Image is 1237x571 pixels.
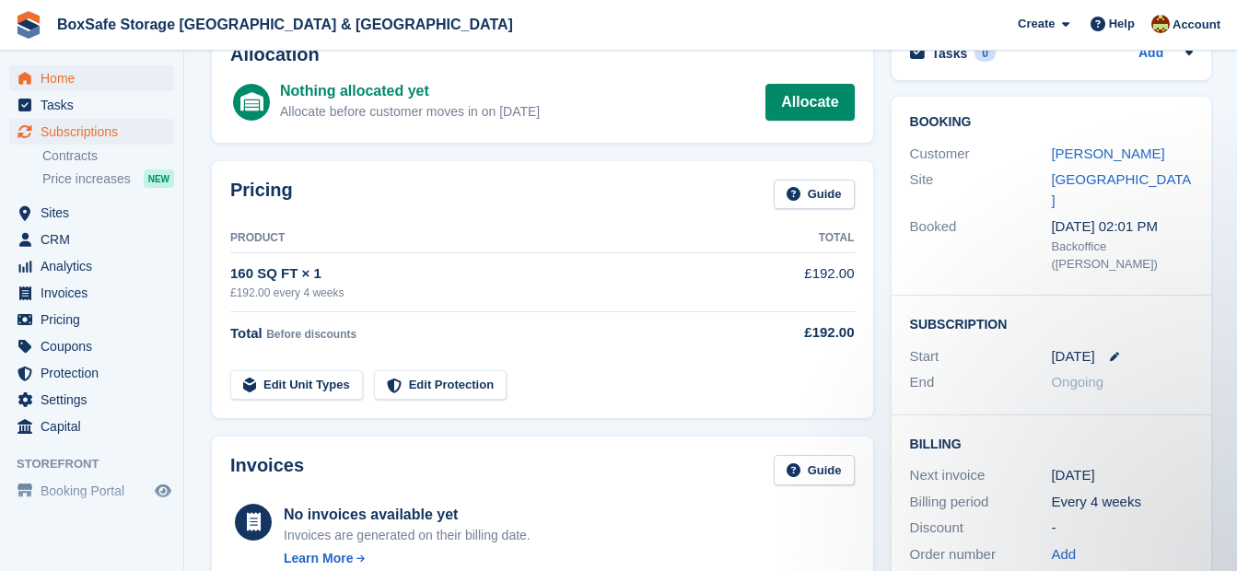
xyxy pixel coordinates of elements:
span: Account [1173,16,1220,34]
div: Billing period [910,492,1052,513]
td: £192.00 [759,253,855,311]
time: 2025-09-27 00:00:00 UTC [1051,346,1094,367]
a: menu [9,65,174,91]
a: menu [9,200,174,226]
a: menu [9,387,174,413]
div: Booked [910,216,1052,274]
a: Learn More [284,549,531,568]
a: menu [9,360,174,386]
div: Allocate before customer moves in on [DATE] [280,102,540,122]
img: Kim [1151,15,1170,33]
div: Customer [910,144,1052,165]
span: Pricing [41,307,151,332]
div: Learn More [284,549,353,568]
div: Discount [910,518,1052,539]
span: Subscriptions [41,119,151,145]
div: End [910,372,1052,393]
div: 160 SQ FT × 1 [230,263,759,285]
span: CRM [41,227,151,252]
span: Before discounts [266,328,356,341]
span: Tasks [41,92,151,118]
span: Invoices [41,280,151,306]
a: menu [9,478,174,504]
span: Help [1109,15,1135,33]
a: Add [1138,43,1163,64]
div: Order number [910,544,1052,565]
a: [PERSON_NAME] [1051,146,1164,161]
div: Next invoice [910,465,1052,486]
div: 0 [974,45,996,62]
div: £192.00 every 4 weeks [230,285,759,301]
a: menu [9,280,174,306]
span: Capital [41,414,151,439]
a: menu [9,414,174,439]
div: Nothing allocated yet [280,80,540,102]
div: NEW [144,169,174,188]
a: menu [9,253,174,279]
span: Booking Portal [41,478,151,504]
span: Home [41,65,151,91]
h2: Tasks [932,45,968,62]
a: menu [9,333,174,359]
span: Storefront [17,455,183,473]
a: Price increases NEW [42,169,174,189]
th: Total [759,224,855,253]
h2: Booking [910,115,1194,130]
a: Edit Unit Types [230,370,363,401]
a: menu [9,119,174,145]
h2: Subscription [910,314,1194,332]
div: Backoffice ([PERSON_NAME]) [1051,238,1193,274]
h2: Invoices [230,455,304,485]
span: Sites [41,200,151,226]
div: Invoices are generated on their billing date. [284,526,531,545]
div: Every 4 weeks [1051,492,1193,513]
span: Protection [41,360,151,386]
span: Analytics [41,253,151,279]
a: Contracts [42,147,174,165]
div: - [1051,518,1193,539]
a: [GEOGRAPHIC_DATA] [1051,171,1191,208]
span: Create [1018,15,1055,33]
a: menu [9,92,174,118]
a: Allocate [765,84,854,121]
div: No invoices available yet [284,504,531,526]
div: Start [910,346,1052,367]
span: Coupons [41,333,151,359]
h2: Allocation [230,44,855,65]
h2: Billing [910,434,1194,452]
div: £192.00 [759,322,855,344]
a: Guide [774,180,855,210]
a: menu [9,227,174,252]
span: Settings [41,387,151,413]
a: Guide [774,455,855,485]
span: Ongoing [1051,374,1103,390]
a: Add [1051,544,1076,565]
span: Total [230,325,263,341]
a: Preview store [152,480,174,502]
h2: Pricing [230,180,293,210]
a: BoxSafe Storage [GEOGRAPHIC_DATA] & [GEOGRAPHIC_DATA] [50,9,520,40]
th: Product [230,224,759,253]
div: [DATE] [1051,465,1193,486]
div: Site [910,169,1052,211]
img: stora-icon-8386f47178a22dfd0bd8f6a31ec36ba5ce8667c1dd55bd0f319d3a0aa187defe.svg [15,11,42,39]
span: Price increases [42,170,131,188]
a: menu [9,307,174,332]
div: [DATE] 02:01 PM [1051,216,1193,238]
a: Edit Protection [374,370,507,401]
